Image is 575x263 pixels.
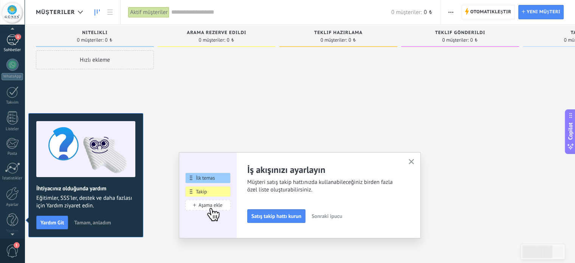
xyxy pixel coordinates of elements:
[251,213,301,219] span: Satış takip hattı kurun
[405,30,515,37] div: Teklif gönderildi
[199,38,225,42] span: 0 müşteriler:
[461,5,515,19] a: Otomatikleştir
[91,5,104,20] a: Müşteriler
[247,179,399,194] span: Müşteri satış takip hattınızda kullanabileceğiniz birden fazla özel liste oluşturabilirsiniz.
[36,9,75,16] span: Müşteriler
[391,9,422,16] span: 0 müşteriler:
[247,164,399,176] h2: İş akışınızı ayarlayın
[105,38,113,42] span: 0 ₺
[567,122,574,140] span: Copilot
[518,5,564,19] a: Yeni müşteri
[424,9,433,16] span: 0 ₺
[74,220,111,225] span: Tamam, anladım
[2,73,23,80] div: WhatsApp
[82,30,107,36] span: Nitelikli
[104,5,116,20] a: Liste
[36,185,135,192] h2: İhtiyacınız olduğunda yardım
[36,50,154,69] div: Hızlı ekleme
[40,30,150,37] div: Nitelikli
[470,38,478,42] span: 0 ₺
[2,202,23,207] div: Ayarlar
[470,5,511,19] span: Otomatikleştir
[435,30,485,36] span: Teklif gönderildi
[445,5,456,19] button: Daha fazla
[187,30,246,36] span: Arama rezerve edildi
[14,242,20,248] span: 1
[36,216,68,229] button: Yardım Git
[349,38,356,42] span: 0 ₺
[71,217,114,228] button: Tamam, anladım
[247,209,305,223] button: Satış takip hattı kurun
[227,38,235,42] span: 0 ₺
[161,30,272,37] div: Arama rezerve edildi
[321,38,347,42] span: 0 müşteriler:
[2,176,23,181] div: İstatistikler
[314,30,363,36] span: Teklif hazırlama
[2,100,23,105] div: Takvim
[442,38,469,42] span: 0 müşteriler:
[36,195,135,210] span: Eğitimler, SSS'ler, destek ve daha fazlası için Yardım ziyaret edin.
[40,220,64,225] span: Yardım Git
[2,127,23,132] div: Listeler
[308,210,346,222] button: Sonraki ipucu
[128,7,169,18] div: Aktif müşteriler
[283,30,394,37] div: Teklif hazırlama
[77,38,104,42] span: 0 müşteriler:
[15,34,21,40] span: 1
[527,5,560,19] span: Yeni müşteri
[2,48,23,53] div: Sohbetler
[2,151,23,156] div: Posta
[312,213,342,219] span: Sonraki ipucu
